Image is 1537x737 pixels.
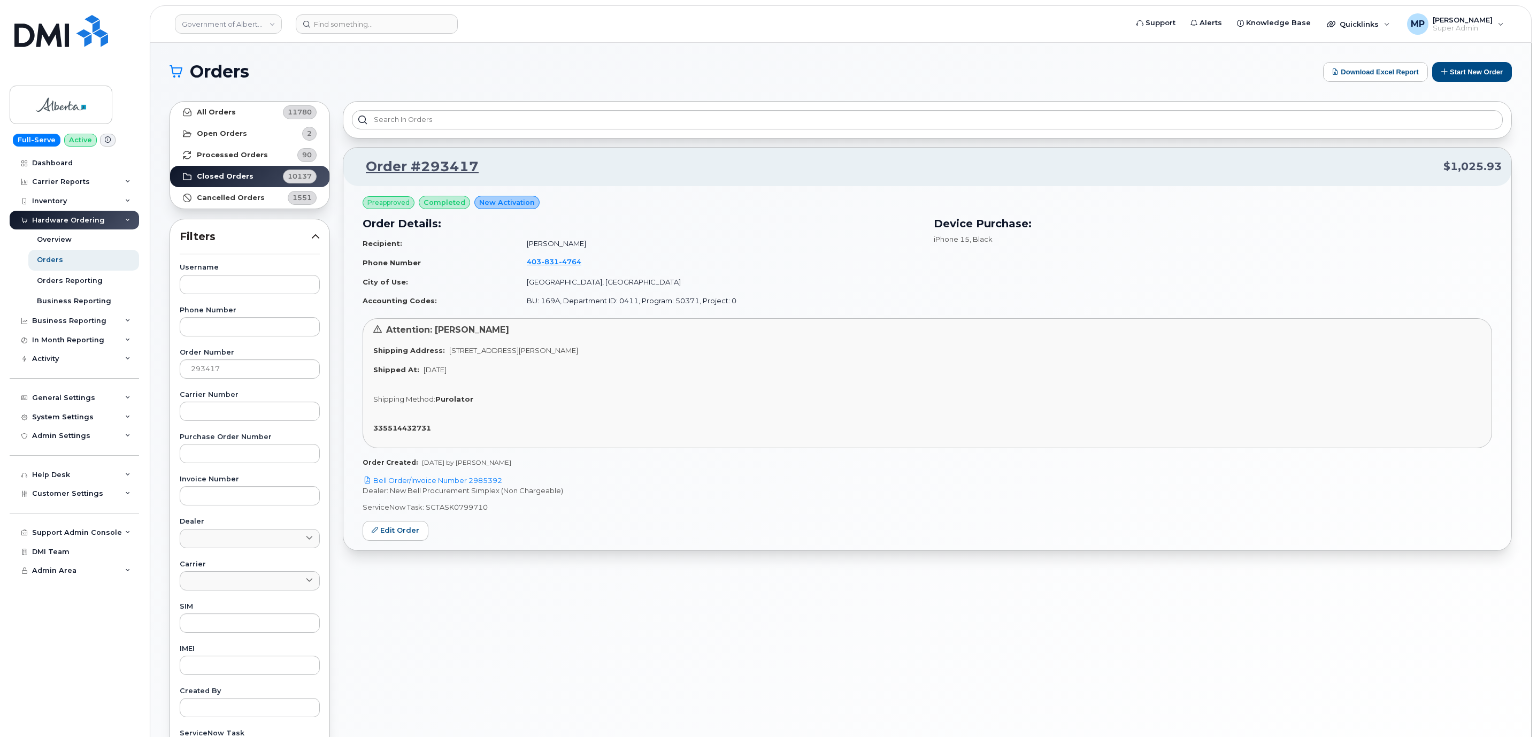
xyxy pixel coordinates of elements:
label: Order Number [180,349,320,356]
button: Download Excel Report [1323,62,1428,82]
label: SIM [180,603,320,610]
span: [STREET_ADDRESS][PERSON_NAME] [449,346,578,355]
span: 1551 [293,193,312,203]
span: 831 [541,257,559,266]
strong: Processed Orders [197,151,268,159]
strong: Shipped At: [373,365,419,374]
label: Carrier Number [180,391,320,398]
p: Dealer: New Bell Procurement Simplex (Non Chargeable) [363,486,1492,496]
h3: Device Purchase: [934,216,1492,232]
td: [PERSON_NAME] [517,234,921,253]
span: $1,025.93 [1443,159,1502,174]
td: BU: 169A, Department ID: 0411, Program: 50371, Project: 0 [517,291,921,310]
label: Created By [180,688,320,695]
label: Carrier [180,561,320,568]
strong: Accounting Codes: [363,296,437,305]
span: Preapproved [367,198,410,208]
a: 335514432731 [373,424,435,432]
a: All Orders11780 [170,102,329,123]
span: Filters [180,229,311,244]
span: [DATE] by [PERSON_NAME] [422,458,511,466]
span: , Black [970,235,993,243]
label: Username [180,264,320,271]
strong: Order Created: [363,458,418,466]
a: Cancelled Orders1551 [170,187,329,209]
strong: 335514432731 [373,424,431,432]
label: IMEI [180,646,320,652]
span: 11780 [288,107,312,117]
input: Search in orders [352,110,1503,129]
strong: Cancelled Orders [197,194,265,202]
a: Bell Order/Invoice Number 2985392 [363,476,502,485]
a: Processed Orders90 [170,144,329,166]
span: 10137 [288,171,312,181]
label: Dealer [180,518,320,525]
strong: All Orders [197,108,236,117]
p: ServiceNow Task: SCTASK0799710 [363,502,1492,512]
strong: City of Use: [363,278,408,286]
span: 403 [527,257,581,266]
span: New Activation [479,197,535,208]
strong: Closed Orders [197,172,253,181]
strong: Shipping Address: [373,346,445,355]
label: Invoice Number [180,476,320,483]
a: Edit Order [363,521,428,541]
a: Open Orders2 [170,123,329,144]
span: Orders [190,64,249,80]
h3: Order Details: [363,216,921,232]
span: iPhone 15 [934,235,970,243]
span: 4764 [559,257,581,266]
a: Closed Orders10137 [170,166,329,187]
span: completed [424,197,465,208]
td: [GEOGRAPHIC_DATA], [GEOGRAPHIC_DATA] [517,273,921,291]
span: 90 [302,150,312,160]
strong: Phone Number [363,258,421,267]
span: Shipping Method: [373,395,435,403]
span: 2 [307,128,312,139]
label: Purchase Order Number [180,434,320,441]
span: [DATE] [424,365,447,374]
button: Start New Order [1432,62,1512,82]
a: 4038314764 [527,257,594,266]
strong: Recipient: [363,239,402,248]
strong: Open Orders [197,129,247,138]
span: Attention: [PERSON_NAME] [386,325,509,335]
a: Order #293417 [353,157,479,176]
label: ServiceNow Task [180,730,320,737]
strong: Purolator [435,395,473,403]
label: Phone Number [180,307,320,314]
